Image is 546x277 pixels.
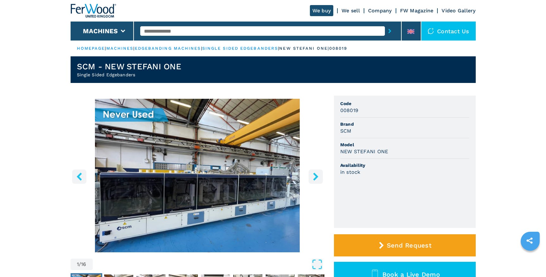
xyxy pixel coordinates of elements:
span: Model [340,142,469,148]
img: Single Sided Edgebanders SCM NEW STEFANI ONE [71,99,324,252]
a: FW Magazine [400,8,434,14]
h3: NEW STEFANI ONE [340,148,388,155]
a: We buy [310,5,334,16]
span: 16 [81,262,86,267]
a: Video Gallery [442,8,475,14]
h2: Single Sided Edgebanders [77,72,181,78]
iframe: Chat [519,249,541,272]
span: | [105,46,106,51]
div: Go to Slide 1 [71,99,324,252]
span: | [278,46,279,51]
button: submit-button [385,24,395,38]
button: left-button [72,169,86,184]
h1: SCM - NEW STEFANI ONE [77,61,181,72]
a: HOMEPAGE [77,46,105,51]
a: single sided edgebanders [202,46,278,51]
a: edgebanding machines [135,46,201,51]
span: Availability [340,162,469,168]
a: We sell [342,8,360,14]
span: / [79,262,81,267]
span: | [201,46,202,51]
span: Send Request [387,242,431,249]
h3: SCM [340,127,352,135]
span: | [133,46,135,51]
a: sharethis [522,233,537,249]
p: 008019 [329,46,348,51]
span: Brand [340,121,469,127]
button: Send Request [334,234,476,256]
img: Contact us [428,28,434,34]
button: Open Fullscreen [94,259,323,270]
button: Machines [83,27,118,35]
h3: 008019 [340,107,359,114]
a: machines [106,46,134,51]
span: Code [340,100,469,107]
img: Ferwood [71,4,116,18]
p: new stefani one | [279,46,329,51]
h3: in stock [340,168,361,176]
a: Company [368,8,392,14]
span: 1 [77,262,79,267]
button: right-button [309,169,323,184]
div: Contact us [421,22,476,41]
